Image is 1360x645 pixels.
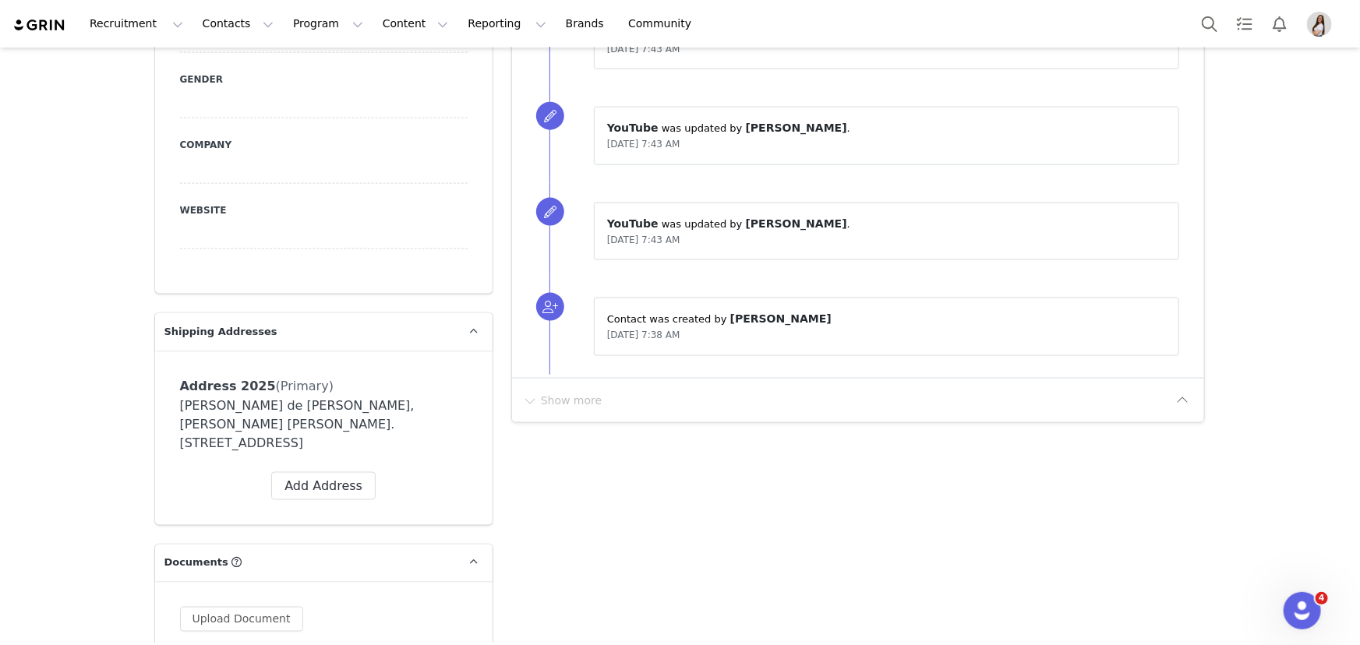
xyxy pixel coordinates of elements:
[193,6,283,41] button: Contacts
[164,555,228,571] span: Documents
[607,216,1167,232] p: ⁨ ⁩ was updated by ⁨ ⁩.
[180,138,468,152] label: Company
[607,44,680,55] span: [DATE] 7:43 AM
[180,379,276,393] span: Address 2025
[80,6,193,41] button: Recruitment
[180,203,468,217] label: Website
[730,312,832,325] span: [PERSON_NAME]
[284,6,373,41] button: Program
[1298,12,1348,37] button: Profile
[373,6,458,41] button: Content
[180,72,468,86] label: Gender
[12,12,640,30] body: Rich Text Area. Press ALT-0 for help.
[1192,6,1227,41] button: Search
[607,217,659,230] span: YouTube
[164,324,277,340] span: Shipping Addresses
[1263,6,1297,41] button: Notifications
[746,122,847,134] span: [PERSON_NAME]
[271,472,376,500] button: Add Address
[607,234,680,245] span: [DATE] 7:43 AM
[180,397,468,453] div: [PERSON_NAME] de [PERSON_NAME], [PERSON_NAME] [PERSON_NAME]. [STREET_ADDRESS]
[607,120,1167,136] p: ⁨ ⁩ was updated by ⁨ ⁩.
[607,122,659,134] span: YouTube
[458,6,555,41] button: Reporting
[607,139,680,150] span: [DATE] 7:43 AM
[12,18,67,33] img: grin logo
[180,607,303,632] button: Upload Document
[1307,12,1332,37] img: 7582a702-9f97-4d67-9b19-a4cb37983eda.png
[619,6,708,41] a: Community
[521,388,603,413] button: Show more
[556,6,618,41] a: Brands
[1316,592,1328,604] span: 4
[1284,592,1321,629] iframe: Intercom live chat
[607,330,680,340] span: [DATE] 7:38 AM
[607,311,1167,327] p: Contact was created by ⁨ ⁩
[1228,6,1262,41] a: Tasks
[276,379,334,393] span: (Primary)
[746,217,847,230] span: [PERSON_NAME]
